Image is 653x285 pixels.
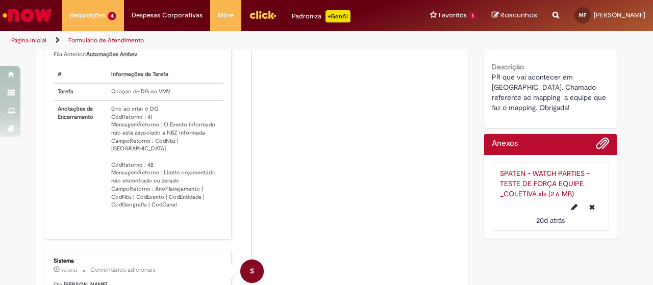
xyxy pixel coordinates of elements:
[500,169,590,198] a: SPATEN - WATCH PARTIES - TESTE DE FORÇA EQUIPE _COLETIVA.xls (2.6 MB)
[439,10,467,20] span: Favoritos
[325,10,350,22] p: +GenAi
[107,66,223,83] th: Informações da Tarefa
[583,199,601,215] button: Excluir SPATEN - WATCH PARTIES - TESTE DE FORÇA EQUIPE _COLETIVA.xls
[596,137,609,155] button: Adicionar anexos
[132,10,203,20] span: Despesas Corporativas
[594,11,645,19] span: [PERSON_NAME]
[250,259,254,283] span: S
[492,62,524,71] b: Descrição
[86,50,137,58] b: Automações Ambev
[90,266,156,274] small: Comentários adicionais
[492,139,518,148] h2: Anexos
[108,12,116,20] span: 4
[54,258,223,264] div: Sistema
[565,199,584,215] button: Editar nome de arquivo SPATEN - WATCH PARTIES - TESTE DE FORÇA EQUIPE _COLETIVA.xls
[492,42,513,51] span: [DATE]
[68,36,144,44] a: Formulário de Atendimento
[1,5,54,25] img: ServiceNow
[54,83,107,100] th: Tarefa
[61,267,78,273] time: 19/08/2025 18:32:09
[249,7,277,22] img: click_logo_yellow_360x200.png
[11,36,46,44] a: Página inicial
[218,10,234,20] span: More
[469,12,476,20] span: 1
[8,31,428,50] ul: Trilhas de página
[54,11,223,221] p: Olá, , Seu chamado foi transferido de fila. Fila Atual: Fila Anterior:
[292,10,350,22] div: Padroniza
[107,100,223,221] td: Erro ao criar o DG CodRetorno : 41 MensagemRetorno : O Evento informado não está associado a NBZ ...
[240,260,264,283] div: System
[579,12,586,18] span: MF
[536,216,565,225] time: 08/08/2025 15:26:59
[54,66,107,83] th: #
[500,10,537,20] span: Rascunhos
[61,267,78,273] span: 9d atrás
[70,10,106,20] span: Requisições
[536,216,565,225] span: 20d atrás
[107,83,223,100] td: Criação de DG no VMV
[492,72,608,112] span: PR que vai acontecer em [GEOGRAPHIC_DATA]. Chamado referente ao mapping a equipe que faz o mappin...
[492,11,537,20] a: Rascunhos
[54,100,107,221] th: Anotações de Encerramento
